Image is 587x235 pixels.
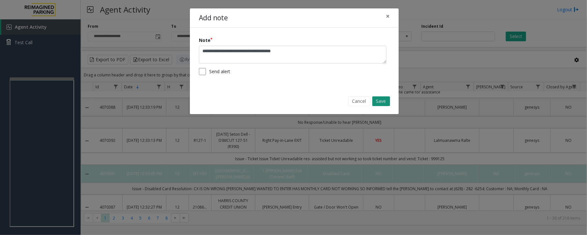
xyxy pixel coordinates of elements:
[199,37,212,44] label: Note
[199,13,228,23] h4: Add note
[386,12,390,21] span: ×
[372,96,390,106] button: Save
[381,8,394,24] button: Close
[209,68,230,75] label: Send alert
[348,96,370,106] button: Cancel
